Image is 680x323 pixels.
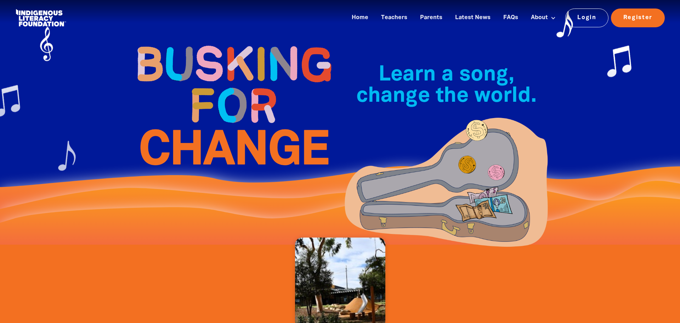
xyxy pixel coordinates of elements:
[527,12,560,24] a: About
[416,12,447,24] a: Parents
[565,9,609,27] a: Login
[377,12,412,24] a: Teachers
[499,12,522,24] a: FAQs
[611,9,665,27] a: Register
[356,65,537,106] span: Learn a song, change the world.
[451,12,495,24] a: Latest News
[347,12,373,24] a: Home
